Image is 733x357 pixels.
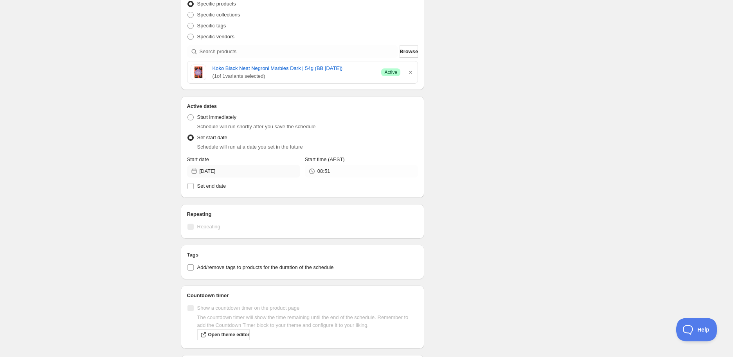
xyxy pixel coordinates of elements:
[197,305,300,311] span: Show a countdown timer on the product page
[197,23,226,29] span: Specific tags
[197,144,303,150] span: Schedule will run at a date you set in the future
[305,156,345,162] span: Start time (AEST)
[187,156,209,162] span: Start date
[187,210,418,218] h2: Repeating
[384,69,397,75] span: Active
[197,183,226,189] span: Set end date
[187,102,418,110] h2: Active dates
[197,34,234,39] span: Specific vendors
[197,12,240,18] span: Specific collections
[197,224,220,230] span: Repeating
[187,251,418,259] h2: Tags
[191,65,206,80] img: Neat Negroni Marbles Dark - Koko Black
[676,318,717,341] iframe: Toggle Customer Support
[400,48,418,56] span: Browse
[400,45,418,58] button: Browse
[197,1,236,7] span: Specific products
[197,329,250,340] a: Open theme editor
[197,264,334,270] span: Add/remove tags to products for the duration of the schedule
[197,124,316,129] span: Schedule will run shortly after you save the schedule
[197,114,236,120] span: Start immediately
[200,45,398,58] input: Search products
[213,65,375,72] a: Koko Black Neat Negroni Marbles Dark | 54g (BB [DATE])
[208,332,250,338] span: Open theme editor
[197,314,418,329] p: The countdown timer will show the time remaining until the end of the schedule. Remember to add t...
[187,292,418,300] h2: Countdown timer
[197,135,227,140] span: Set start date
[213,72,375,80] span: ( 1 of 1 variants selected)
